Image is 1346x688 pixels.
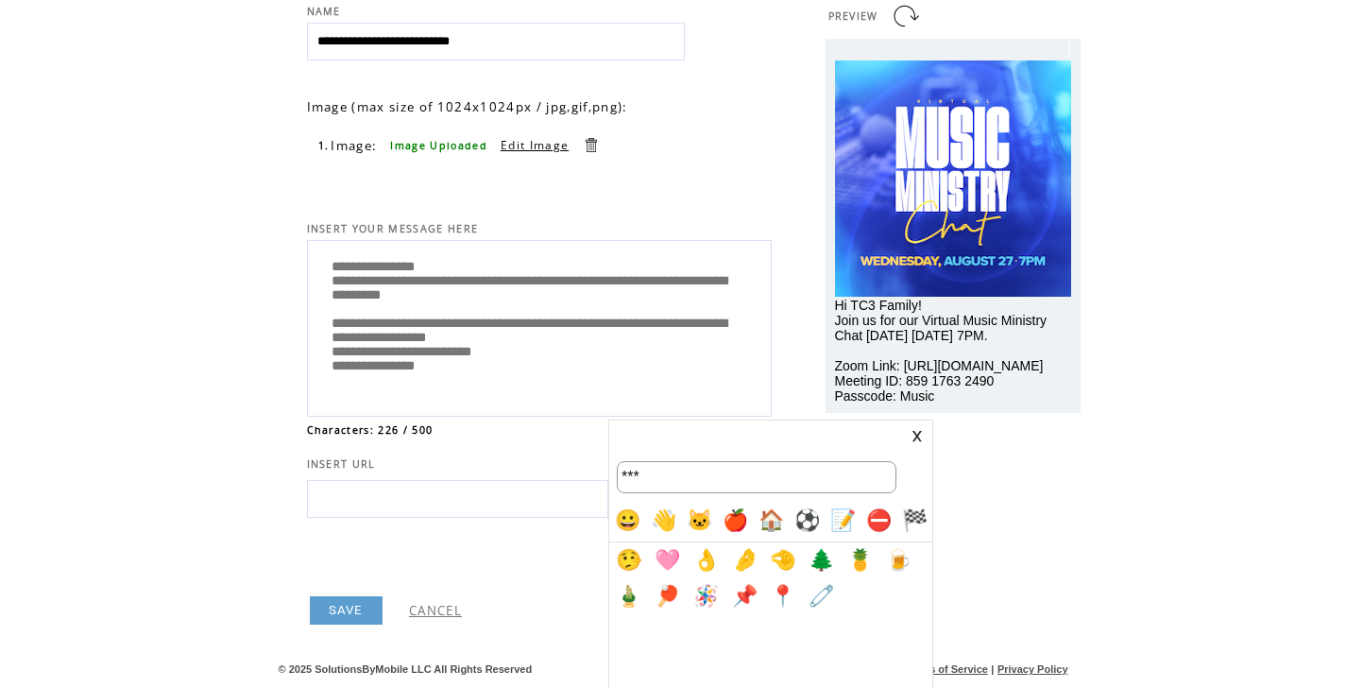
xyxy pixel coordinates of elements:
[409,602,462,619] a: CANCEL
[905,663,988,675] a: Terms of Service
[997,663,1068,675] a: Privacy Policy
[991,663,994,675] span: |
[310,596,383,625] a: SAVE
[279,663,533,675] span: © 2025 SolutionsByMobile LLC All Rights Reserved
